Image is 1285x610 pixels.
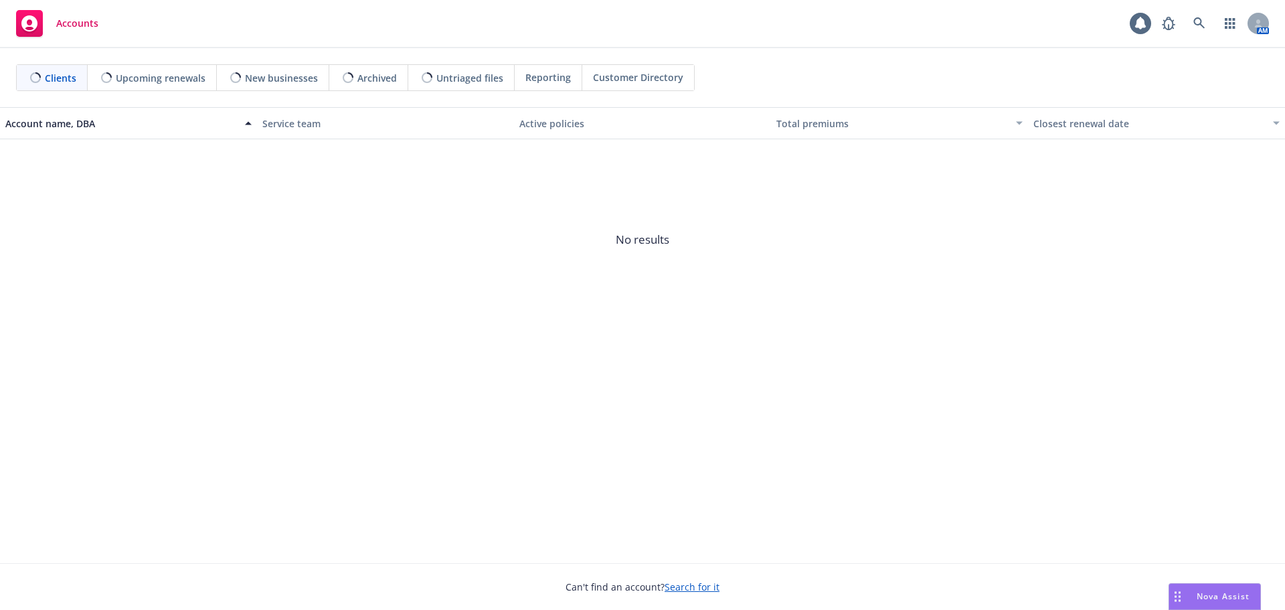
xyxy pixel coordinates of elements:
button: Active policies [514,107,771,139]
span: Accounts [56,18,98,29]
div: Drag to move [1169,584,1186,609]
div: Account name, DBA [5,117,237,131]
div: Service team [262,117,509,131]
span: Customer Directory [593,70,683,84]
a: Switch app [1217,10,1244,37]
a: Accounts [11,5,104,42]
button: Closest renewal date [1028,107,1285,139]
div: Total premiums [776,117,1008,131]
span: Clients [45,71,76,85]
span: Nova Assist [1197,591,1250,602]
div: Closest renewal date [1033,117,1265,131]
a: Search [1186,10,1213,37]
span: Reporting [525,70,571,84]
div: Active policies [519,117,766,131]
span: Untriaged files [436,71,503,85]
button: Service team [257,107,514,139]
button: Total premiums [771,107,1028,139]
a: Search for it [665,581,719,593]
button: Nova Assist [1169,583,1261,610]
span: Upcoming renewals [116,71,205,85]
span: New businesses [245,71,318,85]
a: Report a Bug [1155,10,1182,37]
span: Can't find an account? [566,580,719,594]
span: Archived [357,71,397,85]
